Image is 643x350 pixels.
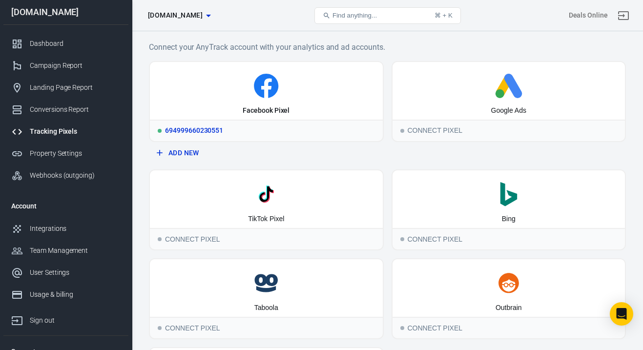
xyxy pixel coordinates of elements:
a: User Settings [3,262,128,284]
span: Connect Pixel [400,237,404,241]
h6: Connect your AnyTrack account with your analytics and ad accounts. [149,41,626,53]
a: Tracking Pixels [3,121,128,143]
a: Webhooks (outgoing) [3,165,128,186]
button: Add New [153,144,380,162]
div: Connect Pixel [150,317,383,338]
div: Outbrain [496,303,522,313]
button: Find anything...⌘ + K [314,7,461,24]
div: [DOMAIN_NAME] [3,8,128,17]
div: Usage & billing [30,289,121,300]
div: Connect Pixel [393,120,625,141]
a: Conversions Report [3,99,128,121]
div: Account id: a5bWPift [569,10,608,21]
a: Usage & billing [3,284,128,306]
a: Landing Page Report [3,77,128,99]
div: Connect Pixel [393,228,625,249]
div: Landing Page Report [30,82,121,93]
div: Facebook Pixel [243,106,290,116]
li: Account [3,194,128,218]
div: User Settings [30,268,121,278]
div: Integrations [30,224,121,234]
span: Connect Pixel [400,326,404,330]
span: Find anything... [332,12,377,19]
div: Connect Pixel [150,228,383,249]
div: TikTok Pixel [248,214,284,224]
span: Connect Pixel [158,237,162,241]
div: Campaign Report [30,61,121,71]
div: Dashboard [30,39,121,49]
a: Integrations [3,218,128,240]
button: [DOMAIN_NAME] [144,6,214,24]
a: Sign out [3,306,128,331]
span: Connect Pixel [158,326,162,330]
div: Property Settings [30,148,121,159]
span: Running [158,129,162,133]
div: Tracking Pixels [30,126,121,137]
div: 694999660230551 [150,120,383,141]
div: Bing [502,214,516,224]
div: Conversions Report [30,104,121,115]
button: Google AdsConnect PixelConnect Pixel [392,61,626,142]
div: ⌘ + K [435,12,453,19]
a: Team Management [3,240,128,262]
button: TaboolaConnect PixelConnect Pixel [149,258,384,339]
button: OutbrainConnect PixelConnect Pixel [392,258,626,339]
a: Dashboard [3,33,128,55]
span: Connect Pixel [400,129,404,133]
div: Taboola [254,303,278,313]
div: Webhooks (outgoing) [30,170,121,181]
a: Campaign Report [3,55,128,77]
span: the420crew.com [148,9,203,21]
button: TikTok PixelConnect PixelConnect Pixel [149,169,384,250]
div: Open Intercom Messenger [610,302,633,326]
div: Team Management [30,246,121,256]
a: Sign out [612,4,635,27]
a: Property Settings [3,143,128,165]
div: Google Ads [491,106,526,116]
div: Sign out [30,315,121,326]
a: Facebook PixelRunning694999660230551 [149,61,384,142]
button: BingConnect PixelConnect Pixel [392,169,626,250]
div: Connect Pixel [393,317,625,338]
